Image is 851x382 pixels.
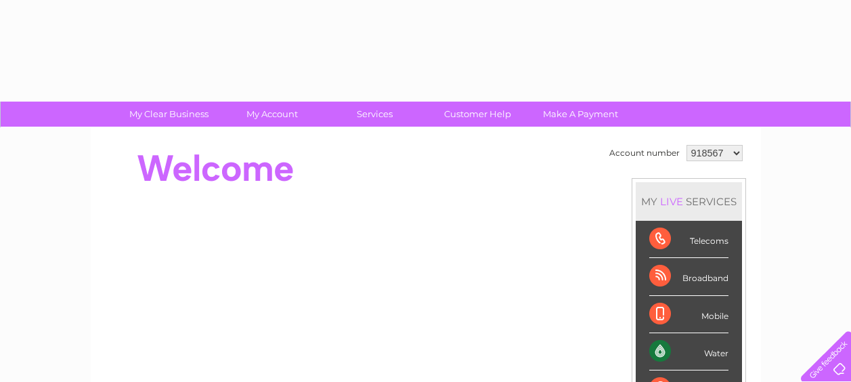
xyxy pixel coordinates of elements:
[422,102,533,127] a: Customer Help
[636,182,742,221] div: MY SERVICES
[649,333,728,370] div: Water
[525,102,636,127] a: Make A Payment
[216,102,328,127] a: My Account
[113,102,225,127] a: My Clear Business
[649,221,728,258] div: Telecoms
[649,258,728,295] div: Broadband
[606,142,683,165] td: Account number
[649,296,728,333] div: Mobile
[657,195,686,208] div: LIVE
[319,102,431,127] a: Services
